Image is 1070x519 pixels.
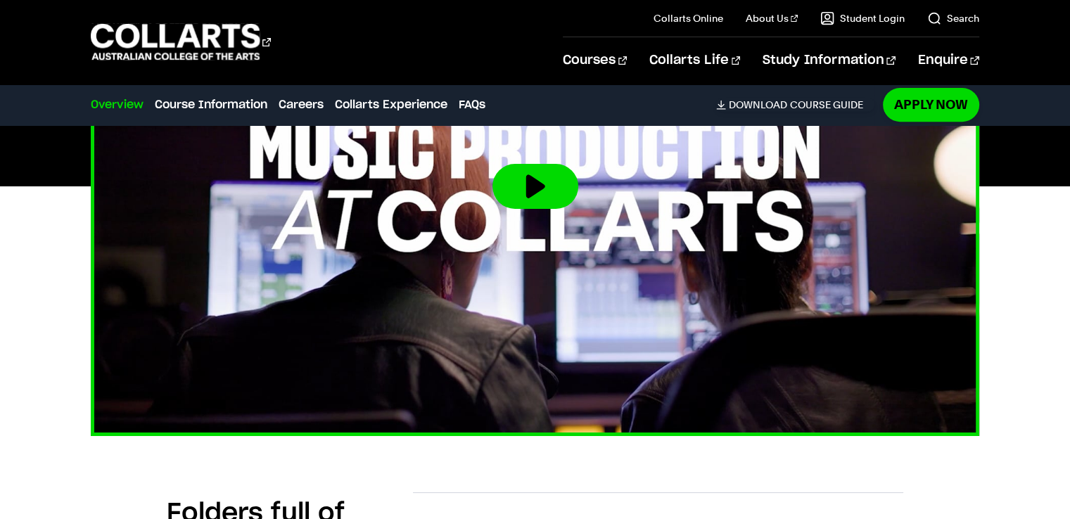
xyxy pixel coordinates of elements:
[918,37,979,84] a: Enquire
[459,96,485,113] a: FAQs
[654,11,723,25] a: Collarts Online
[279,96,324,113] a: Careers
[883,88,979,121] a: Apply Now
[716,98,874,111] a: DownloadCourse Guide
[820,11,905,25] a: Student Login
[649,37,740,84] a: Collarts Life
[335,96,447,113] a: Collarts Experience
[927,11,979,25] a: Search
[155,96,267,113] a: Course Information
[746,11,798,25] a: About Us
[729,98,787,111] span: Download
[763,37,895,84] a: Study Information
[563,37,627,84] a: Courses
[91,22,271,62] div: Go to homepage
[91,96,144,113] a: Overview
